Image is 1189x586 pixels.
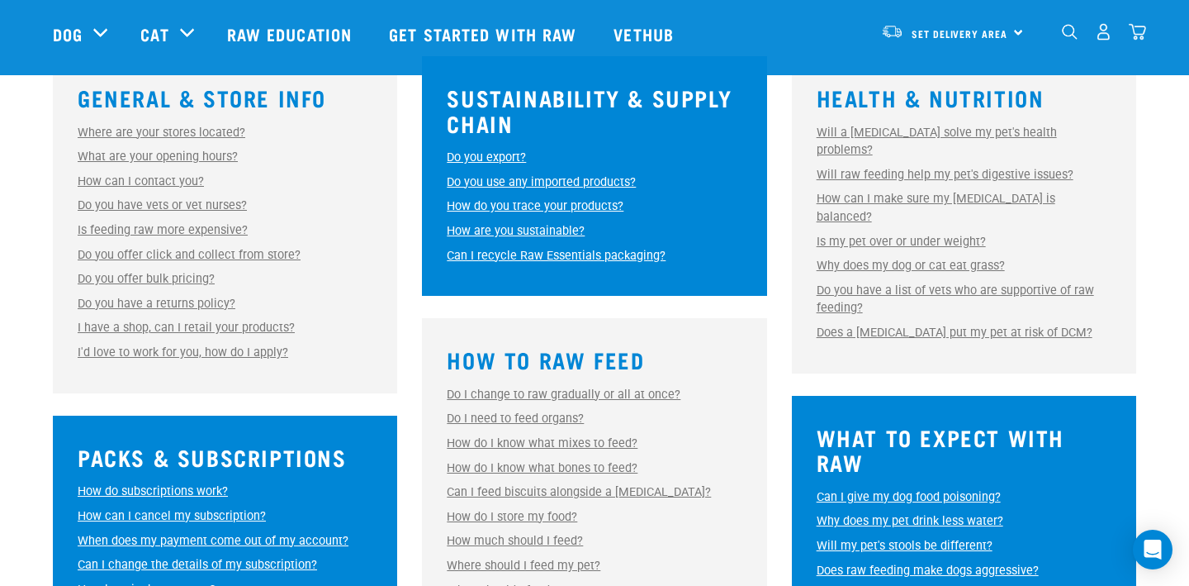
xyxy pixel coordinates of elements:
[817,85,1111,111] h3: Health & Nutrition
[53,21,83,46] a: Dog
[372,1,597,67] a: Get started with Raw
[78,445,372,470] h3: Packs & Subscriptions
[881,24,903,39] img: van-moving.png
[817,490,1001,504] a: Can I give my dog food poisoning?
[817,126,1057,158] a: Will a [MEDICAL_DATA] solve my pet's health problems?
[447,347,741,373] h3: How to Raw Feed
[78,272,215,286] a: Do you offer bulk pricing?
[447,534,583,548] a: How much should I feed?
[78,345,288,360] a: I'd love to work for you, how do I apply?
[447,485,711,499] a: Can I feed biscuits alongside a [MEDICAL_DATA]?
[78,174,204,188] a: How can I contact you?
[817,192,1055,224] a: How can I make sure my [MEDICAL_DATA] is balanced?
[78,321,295,335] a: I have a shop, can I retail your products?
[447,224,585,238] a: How are you sustainable?
[447,412,584,426] a: Do I need to feed organs?
[817,235,986,249] a: Is my pet over or under weight?
[78,248,301,262] a: Do you offer click and collect from store?
[817,283,1094,316] a: Do you have a list of vets who are supportive of raw feeding?
[140,21,168,46] a: Cat
[78,534,348,548] a: When does my payment come out of my account?
[447,461,637,475] a: How do I know what bones to feed?
[447,150,526,164] a: Do you export?
[211,1,372,67] a: Raw Education
[78,85,372,111] h3: General & Store Info
[447,199,623,213] a: How do you trace your products?
[447,510,577,524] a: How do I store my food?
[817,514,1003,528] a: Why does my pet drink less water?
[78,509,266,523] a: How can I cancel my subscription?
[78,297,235,311] a: Do you have a returns policy?
[447,388,680,402] a: Do I change to raw gradually or all at once?
[912,31,1007,36] span: Set Delivery Area
[78,126,245,140] a: Where are your stores located?
[817,539,992,553] a: Will my pet's stools be different?
[817,326,1092,340] a: Does a [MEDICAL_DATA] put my pet at risk of DCM?
[1062,24,1078,40] img: home-icon-1@2x.png
[817,168,1073,182] a: Will raw feeding help my pet's digestive issues?
[817,425,1111,475] h3: What to Expect With Raw
[817,259,1005,273] a: Why does my dog or cat eat grass?
[447,249,666,263] a: Can I recycle Raw Essentials packaging?
[1133,530,1172,569] div: Open Intercom Messenger
[447,559,600,573] a: Where should I feed my pet?
[817,564,1039,578] a: Does raw feeding make dogs aggressive?
[1129,23,1146,40] img: home-icon@2x.png
[78,223,248,237] a: Is feeding raw more expensive?
[447,85,741,136] h3: Sustainability & Supply Chain
[447,175,636,189] a: Do you use any imported products?
[78,150,238,164] a: What are your opening hours?
[78,198,247,212] a: Do you have vets or vet nurses?
[1095,23,1112,40] img: user.png
[597,1,694,67] a: Vethub
[78,484,228,498] a: How do subscriptions work?
[78,558,317,572] a: Can I change the details of my subscription?
[447,436,637,450] a: How do I know what mixes to feed?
